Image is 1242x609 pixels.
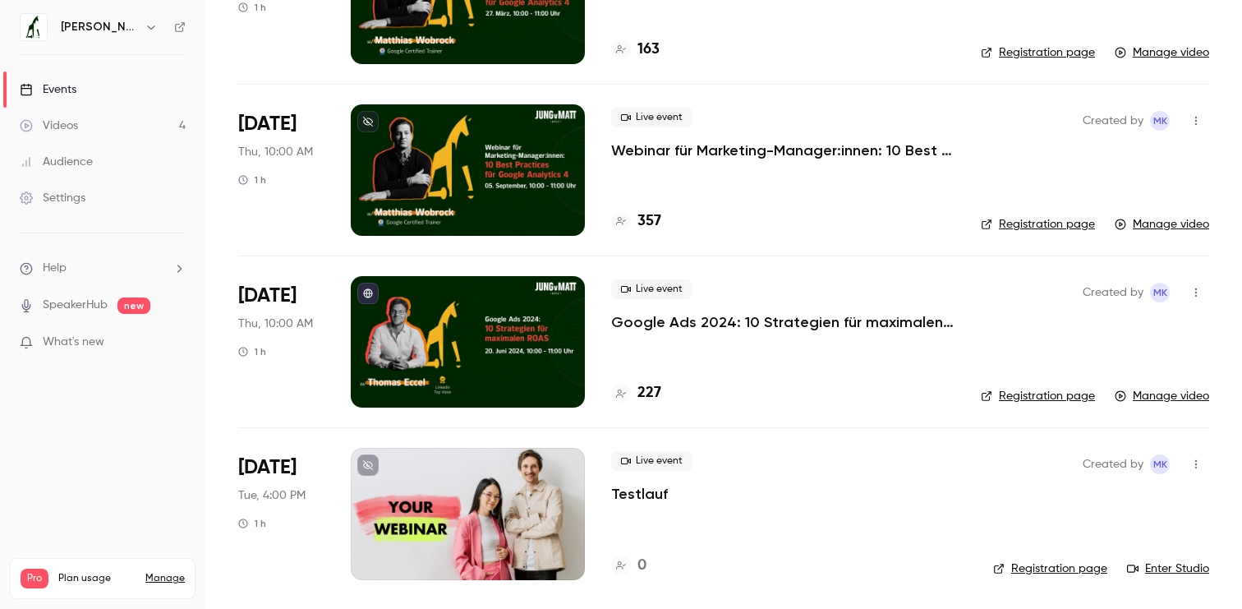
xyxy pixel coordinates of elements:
a: 0 [611,555,646,577]
h4: 227 [637,382,661,404]
span: MK [1153,283,1167,302]
div: Audience [20,154,93,170]
h4: 0 [637,555,646,577]
div: 1 h [238,345,266,358]
span: Pro [21,569,48,588]
h4: 357 [637,210,661,233]
span: new [117,298,150,314]
div: Jun 20 Thu, 10:00 AM (Europe/Zurich) [238,276,324,408]
span: Milena Kunz [1150,111,1170,131]
span: Help [43,260,67,277]
div: Events [20,81,76,98]
a: Webinar für Marketing-Manager:innen: 10 Best Practices für Google Analytics 4 [611,141,954,160]
span: MK [1153,454,1167,474]
span: Tue, 4:00 PM [238,487,306,504]
div: 1 h [238,517,266,530]
a: Google Ads 2024: 10 Strategien für maximalen ROAS [611,312,954,332]
span: [DATE] [238,283,297,309]
a: Testlauf [611,484,668,504]
span: Created by [1083,111,1143,131]
span: MK [1153,111,1167,131]
a: Manage [145,572,185,585]
img: Jung von Matt IMPACT [21,14,47,40]
span: Thu, 10:00 AM [238,144,313,160]
a: Enter Studio [1127,561,1209,577]
span: Live event [611,451,692,471]
a: Manage video [1115,388,1209,404]
a: Manage video [1115,216,1209,233]
h6: [PERSON_NAME] von [PERSON_NAME] IMPACT [61,19,138,35]
div: Sep 5 Thu, 10:00 AM (Europe/Zurich) [238,104,324,236]
span: Plan usage [58,572,136,585]
a: Registration page [981,216,1095,233]
span: Milena Kunz [1150,454,1170,474]
h4: 163 [637,39,660,61]
span: [DATE] [238,454,297,481]
div: 1 h [238,1,266,14]
span: Live event [611,279,692,299]
a: SpeakerHub [43,297,108,314]
iframe: Noticeable Trigger [166,335,186,350]
span: Milena Kunz [1150,283,1170,302]
a: 357 [611,210,661,233]
div: Settings [20,190,85,206]
span: Created by [1083,454,1143,474]
span: Thu, 10:00 AM [238,316,313,332]
span: Created by [1083,283,1143,302]
a: Registration page [981,388,1095,404]
a: Registration page [981,44,1095,61]
div: Jun 18 Tue, 4:00 PM (Europe/Zurich) [238,448,324,579]
a: Registration page [993,561,1107,577]
a: 227 [611,382,661,404]
div: 1 h [238,173,266,187]
a: Manage video [1115,44,1209,61]
a: 163 [611,39,660,61]
div: Videos [20,118,78,134]
span: Live event [611,108,692,127]
li: help-dropdown-opener [20,260,186,277]
span: [DATE] [238,111,297,137]
span: What's new [43,334,104,351]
